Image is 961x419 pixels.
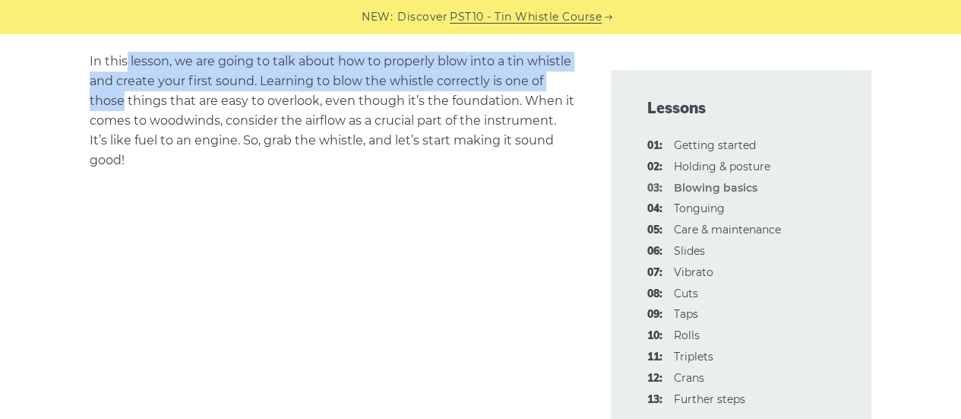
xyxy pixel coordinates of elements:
span: 12: [647,370,662,388]
a: 10:Rolls [674,329,700,342]
span: 10: [647,327,662,345]
a: 08:Cuts [674,287,698,300]
a: 04:Tonguing [674,202,725,215]
span: 04: [647,200,662,218]
span: 08: [647,285,662,303]
span: 05: [647,221,662,240]
span: 02: [647,158,662,176]
span: 13: [647,391,662,409]
span: 06: [647,243,662,261]
a: 05:Care & maintenance [674,223,781,236]
a: 11:Triplets [674,350,713,363]
span: Discover [397,8,447,26]
a: 07:Vibrato [674,265,713,279]
a: 12:Crans [674,371,704,385]
span: 09: [647,306,662,324]
span: 03: [647,179,662,198]
span: 07: [647,264,662,282]
span: Lessons [647,97,836,119]
a: 06:Slides [674,244,705,258]
a: 02:Holding & posture [674,160,770,173]
span: 01: [647,137,662,155]
span: NEW: [362,8,393,26]
a: 01:Getting started [674,138,756,152]
p: In this lesson, we are going to talk about how to properly blow into a tin whistle and create you... [90,52,574,170]
span: 11: [647,348,662,367]
strong: Blowing basics [674,181,757,195]
a: 13:Further steps [674,392,745,406]
a: PST10 - Tin Whistle Course [450,8,602,26]
a: 09:Taps [674,307,698,321]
